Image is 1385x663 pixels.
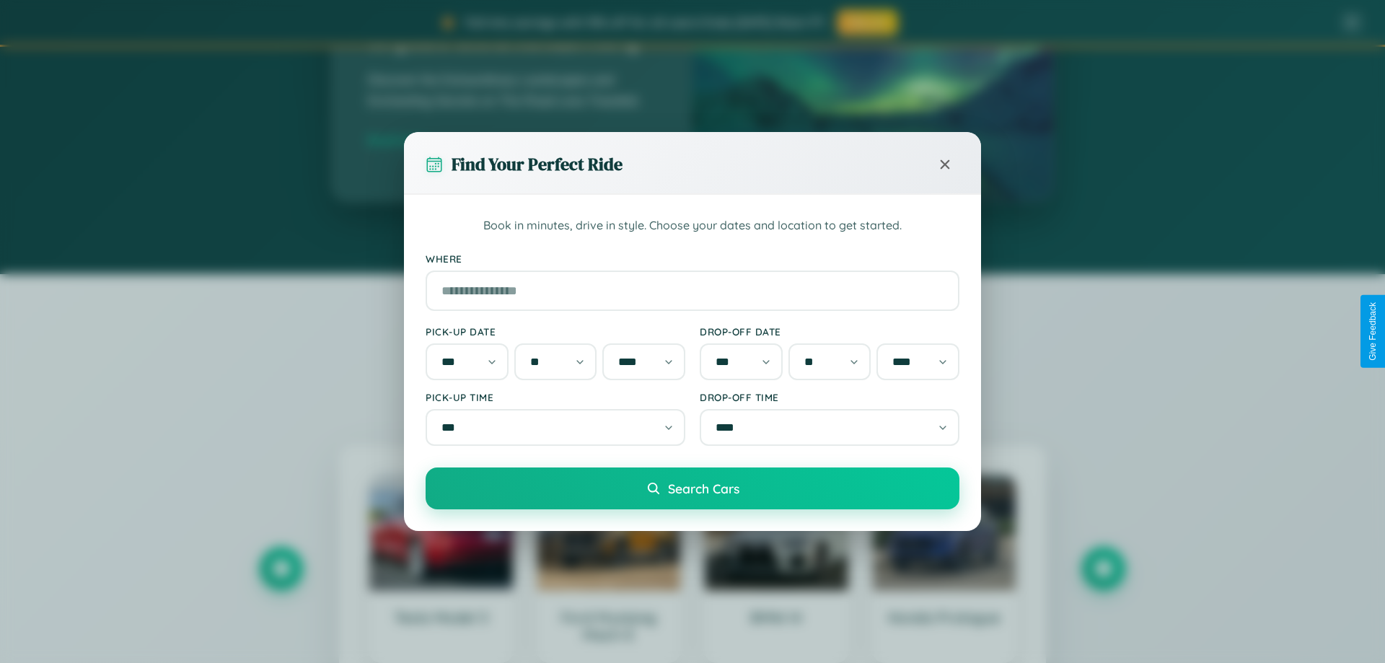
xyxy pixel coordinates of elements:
p: Book in minutes, drive in style. Choose your dates and location to get started. [426,216,959,235]
label: Where [426,253,959,265]
button: Search Cars [426,467,959,509]
label: Drop-off Date [700,325,959,338]
label: Drop-off Time [700,391,959,403]
label: Pick-up Time [426,391,685,403]
span: Search Cars [668,480,739,496]
label: Pick-up Date [426,325,685,338]
h3: Find Your Perfect Ride [452,152,623,176]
